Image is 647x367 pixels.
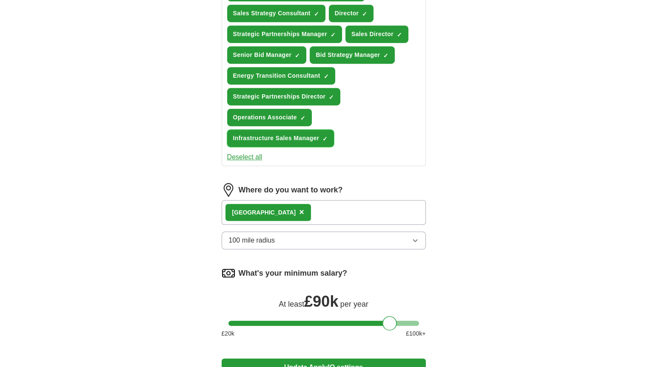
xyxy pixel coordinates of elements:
[316,51,380,59] span: Bid Strategy Manager
[351,30,393,39] span: Sales Director
[279,300,304,308] span: At least
[239,268,347,279] label: What's your minimum salary?
[227,88,341,105] button: Strategic Partnerships Director✓
[227,25,342,43] button: Strategic Partnerships Manager✓
[227,109,312,126] button: Operations Associate✓
[329,94,334,101] span: ✓
[324,73,329,80] span: ✓
[300,115,305,121] span: ✓
[295,52,300,59] span: ✓
[299,207,304,217] span: ×
[233,51,292,59] span: Senior Bid Manager
[227,46,307,64] button: Senior Bid Manager✓
[233,113,297,122] span: Operations Associate
[227,130,334,147] button: Infrastructure Sales Manager✓
[383,52,388,59] span: ✓
[222,266,235,280] img: salary.png
[362,11,367,17] span: ✓
[233,71,320,80] span: Energy Transition Consultant
[227,152,262,162] button: Deselect all
[345,25,408,43] button: Sales Director✓
[222,329,234,338] span: £ 20 k
[233,9,311,18] span: Sales Strategy Consultant
[331,31,336,38] span: ✓
[233,134,319,143] span: Infrastructure Sales Manager
[314,11,319,17] span: ✓
[304,293,338,310] span: £ 90k
[222,231,426,249] button: 100 mile radius
[227,5,325,22] button: Sales Strategy Consultant✓
[299,206,304,219] button: ×
[310,46,395,64] button: Bid Strategy Manager✓
[406,329,425,338] span: £ 100 k+
[232,208,296,217] div: [GEOGRAPHIC_DATA]
[322,136,328,142] span: ✓
[397,31,402,38] span: ✓
[329,5,373,22] button: Director✓
[222,183,235,197] img: location.png
[233,30,327,39] span: Strategic Partnerships Manager
[233,92,326,101] span: Strategic Partnerships Director
[340,300,368,308] span: per year
[335,9,359,18] span: Director
[239,184,343,196] label: Where do you want to work?
[229,235,275,246] span: 100 mile radius
[227,67,335,85] button: Energy Transition Consultant✓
